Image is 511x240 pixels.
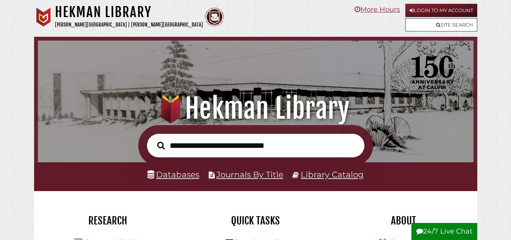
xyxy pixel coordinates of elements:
[55,4,203,20] h1: Hekman Library
[355,5,400,14] a: More Hours
[205,8,224,27] img: Calvin Theological Seminary
[153,140,169,151] button: Search
[55,20,203,29] p: [PERSON_NAME][GEOGRAPHIC_DATA] | [PERSON_NAME][GEOGRAPHIC_DATA]
[335,214,472,227] h2: About
[157,141,165,150] i: Search
[405,18,477,31] a: Site Search
[216,169,283,179] a: Journals By Title
[34,8,53,27] img: Calvin University
[147,169,199,179] a: Databases
[188,214,324,227] h2: Quick Tasks
[40,214,176,227] h2: Research
[301,169,364,179] a: Library Catalog
[45,92,466,125] h1: Hekman Library
[405,4,477,17] a: Login to My Account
